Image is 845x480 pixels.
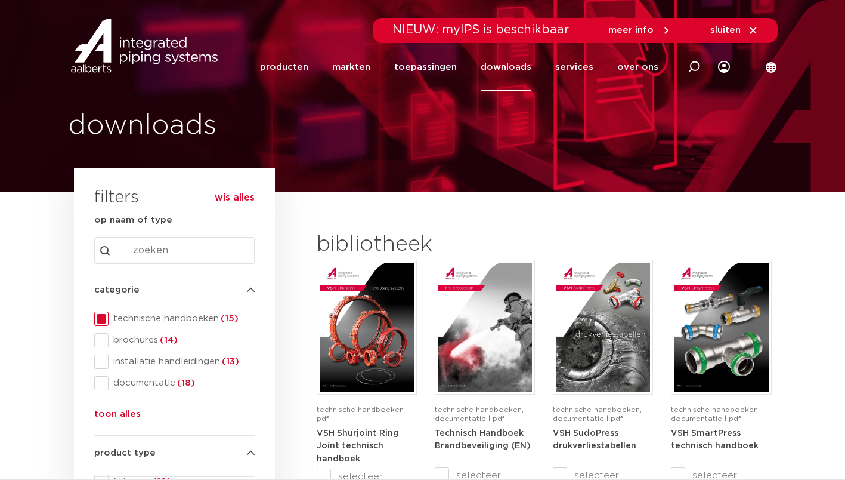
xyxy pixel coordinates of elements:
[317,429,399,463] a: VSH Shurjoint Ring Joint technisch handboek
[710,25,759,36] a: sluiten
[94,446,255,460] h4: product type
[332,43,370,91] a: markten
[220,357,239,366] span: (13)
[555,43,593,91] a: services
[158,336,178,344] span: (14)
[435,429,531,451] strong: Technisch Handboek Brandbeveiliging (EN)
[435,429,531,451] a: Technisch Handboek Brandbeveiliging (EN)
[260,43,308,91] a: producten
[556,263,650,392] img: VSH-SudoPress_A4PLT_5007706_2024-2.0_NL-pdf.jpg
[553,429,636,451] strong: VSH SudoPress drukverliestabellen
[671,406,760,422] span: technische handboeken, documentatie | pdf
[320,263,414,392] img: VSH-Shurjoint-RJ_A4TM_5011380_2025_1.1_EN-pdf.jpg
[317,230,529,259] h2: bibliotheek
[94,376,255,390] div: documentatie(18)
[94,283,255,297] h4: categorie
[175,379,195,387] span: (18)
[392,24,569,36] span: NIEUW: myIPS is beschikbaar
[438,263,532,392] img: FireProtection_A4TM_5007915_2025_2.0_EN-1-pdf.jpg
[94,184,139,213] h3: filters
[94,333,255,347] div: brochures(14)
[718,43,730,91] div: my IPS
[215,192,255,204] button: wis alles
[68,107,417,145] h1: downloads
[219,314,239,323] span: (15)
[109,377,255,389] span: documentatie
[94,407,141,426] button: toon alles
[317,429,399,463] strong: VSH Shurjoint Ring Joint technisch handboek
[608,26,654,35] span: meer info
[109,313,255,325] span: technische handboeken
[553,429,636,451] a: VSH SudoPress drukverliestabellen
[435,406,524,422] span: technische handboeken, documentatie | pdf
[260,43,658,91] nav: Menu
[710,26,741,35] span: sluiten
[109,356,255,368] span: installatie handleidingen
[671,429,759,451] strong: VSH SmartPress technisch handboek
[317,406,408,422] span: technische handboeken | pdf
[553,406,642,422] span: technische handboeken, documentatie | pdf
[674,263,768,392] img: VSH-SmartPress_A4TM_5009301_2023_2.0-EN-pdf.jpg
[109,334,255,346] span: brochures
[671,429,759,451] a: VSH SmartPress technisch handboek
[94,216,172,224] strong: op naam of type
[481,43,531,91] a: downloads
[617,43,658,91] a: over ons
[608,25,671,36] a: meer info
[94,312,255,326] div: technische handboeken(15)
[394,43,457,91] a: toepassingen
[94,355,255,369] div: installatie handleidingen(13)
